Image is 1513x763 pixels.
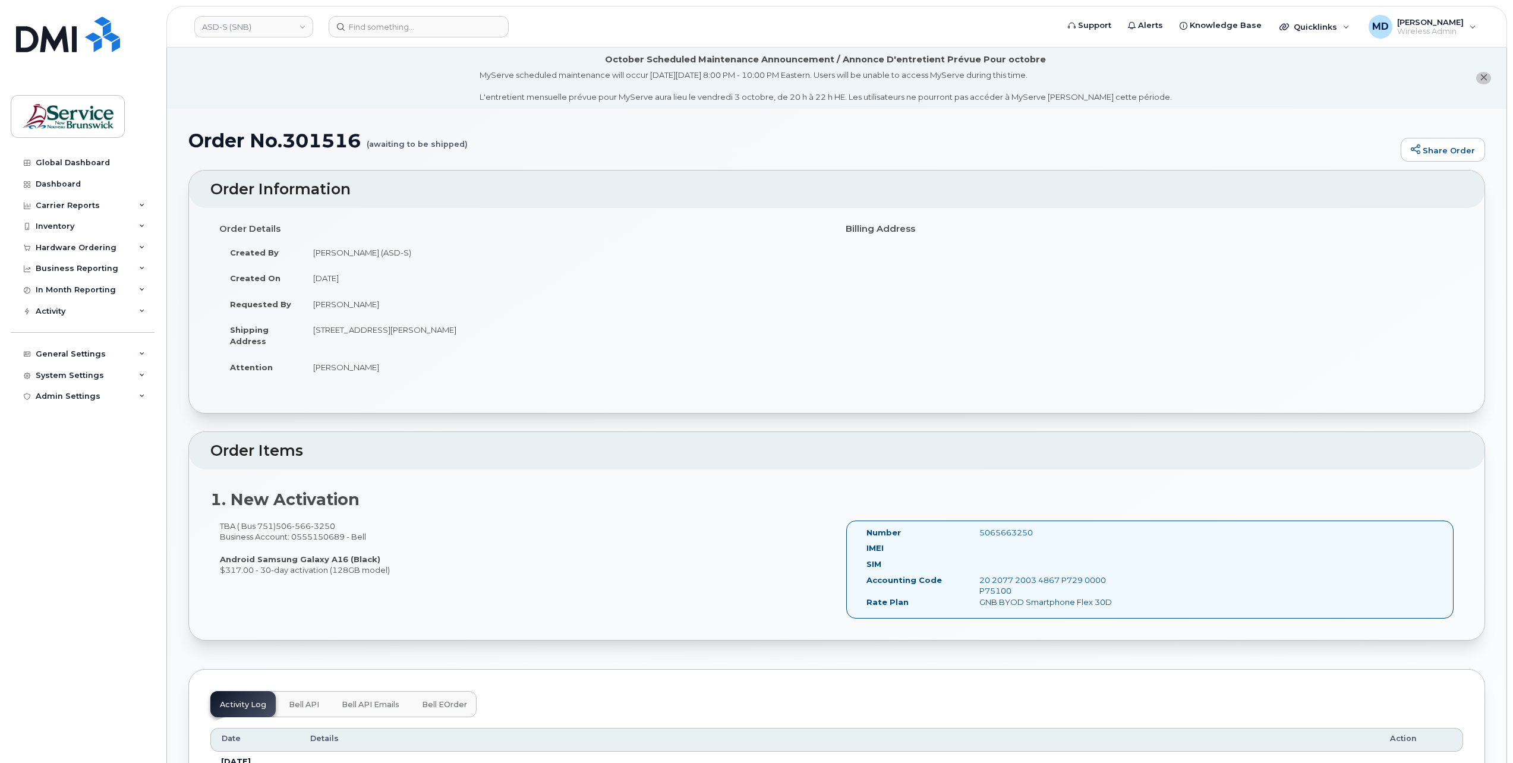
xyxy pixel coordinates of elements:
[230,248,279,257] strong: Created By
[210,181,1463,198] h2: Order Information
[970,575,1129,597] div: 20 2077 2003 4867 P729 0000 P75100
[970,597,1129,608] div: GNB BYOD Smartphone Flex 30D
[846,224,1454,234] h4: Billing Address
[970,527,1129,538] div: 5065663250
[422,700,467,710] span: Bell eOrder
[230,299,291,309] strong: Requested By
[220,554,380,564] strong: Android Samsung Galaxy A16 (Black)
[605,53,1046,66] div: October Scheduled Maintenance Announcement / Annonce D'entretient Prévue Pour octobre
[219,224,828,234] h4: Order Details
[480,70,1172,103] div: MyServe scheduled maintenance will occur [DATE][DATE] 8:00 PM - 10:00 PM Eastern. Users will be u...
[866,597,909,608] label: Rate Plan
[302,239,828,266] td: [PERSON_NAME] (ASD-S)
[866,575,942,586] label: Accounting Code
[289,700,319,710] span: Bell API
[276,521,335,531] span: 506
[292,521,311,531] span: 566
[302,354,828,380] td: [PERSON_NAME]
[367,130,468,149] small: (awaiting to be shipped)
[311,521,335,531] span: 3250
[866,559,881,570] label: SIM
[188,130,1395,151] h1: Order No.301516
[222,733,241,744] span: Date
[1379,728,1463,752] th: Action
[310,733,339,744] span: Details
[230,273,280,283] strong: Created On
[342,700,399,710] span: Bell API Emails
[210,443,1463,459] h2: Order Items
[302,317,828,354] td: [STREET_ADDRESS][PERSON_NAME]
[866,543,884,554] label: IMEI
[302,265,828,291] td: [DATE]
[230,325,269,346] strong: Shipping Address
[1476,72,1491,84] button: close notification
[866,527,901,538] label: Number
[210,521,837,576] div: TBA ( Bus 751) Business Account: 0555150689 - Bell $317.00 - 30-day activation (128GB model)
[210,490,360,509] strong: 1. New Activation
[302,291,828,317] td: [PERSON_NAME]
[1401,138,1485,162] a: Share Order
[230,362,273,372] strong: Attention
